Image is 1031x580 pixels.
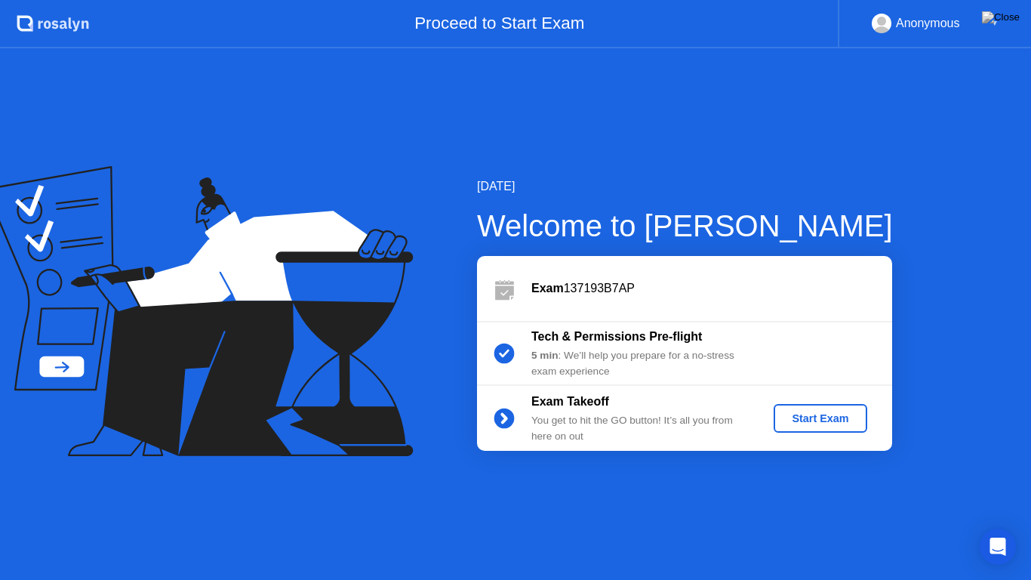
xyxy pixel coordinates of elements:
div: [DATE] [477,177,893,196]
div: Anonymous [896,14,960,33]
b: Exam [531,282,564,295]
div: Open Intercom Messenger [980,529,1016,565]
b: 5 min [531,350,559,361]
button: Start Exam [774,404,866,433]
div: 137193B7AP [531,279,892,298]
b: Tech & Permissions Pre-flight [531,330,702,343]
img: Close [982,11,1020,23]
b: Exam Takeoff [531,395,609,408]
div: Welcome to [PERSON_NAME] [477,203,893,248]
div: You get to hit the GO button! It’s all you from here on out [531,413,749,444]
div: : We’ll help you prepare for a no-stress exam experience [531,348,749,379]
div: Start Exam [780,412,860,424]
